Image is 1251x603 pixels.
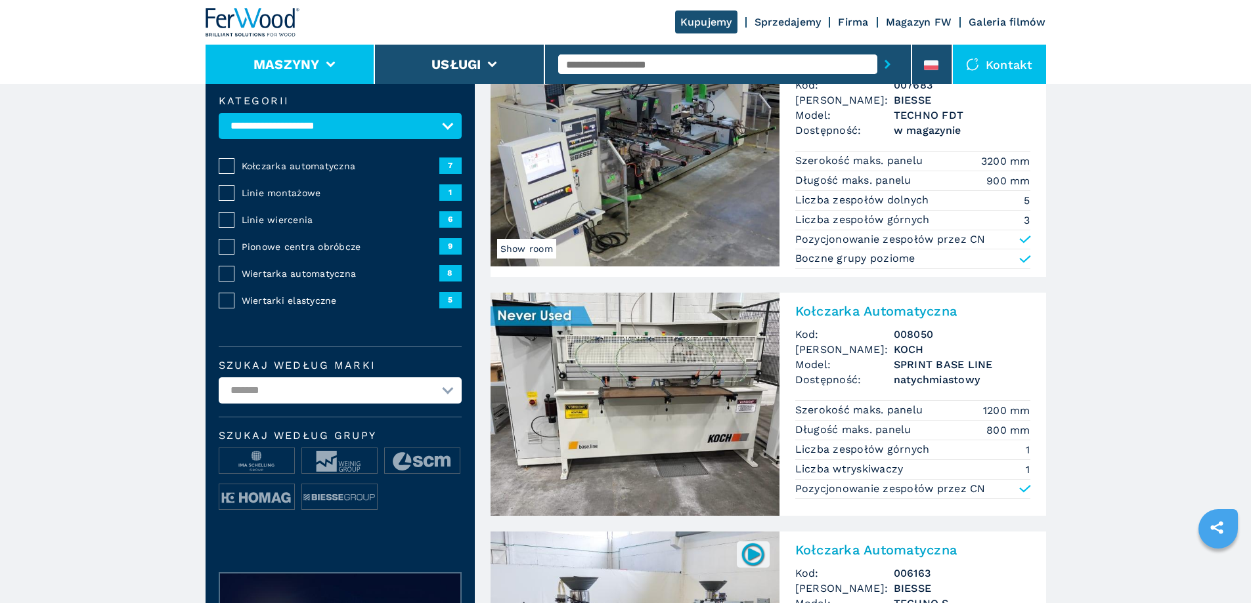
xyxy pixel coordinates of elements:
[439,238,462,254] span: 9
[894,372,1030,387] span: natychmiastowy
[219,430,462,441] span: Szukaj według grupy
[795,357,894,372] span: Model:
[795,93,894,108] span: [PERSON_NAME]:
[966,58,979,71] img: Kontakt
[795,342,894,357] span: [PERSON_NAME]:
[795,232,986,247] p: Pozycjonowanie zespołów przez CN
[242,159,439,173] span: Kołczarka automatyczna
[795,423,915,437] p: Długość maks. panelu
[795,482,986,496] p: Pozycjonowanie zespołów przez CN
[242,294,439,307] span: Wiertarki elastyczne
[795,251,915,266] p: Boczne grupy poziome
[795,566,894,581] span: Kod:
[953,45,1046,84] div: Kontakt
[219,96,462,106] label: kategorii
[981,154,1030,169] em: 3200 mm
[838,16,868,28] a: Firma
[795,108,894,123] span: Model:
[242,240,439,253] span: Pionowe centra obróbcze
[886,16,952,28] a: Magazyn FW
[969,16,1046,28] a: Galeria filmów
[491,43,779,266] img: Wiertarka Automatyczna BIESSE TECHNO FDT
[1026,442,1030,457] em: 1
[740,541,766,567] img: 006163
[795,462,907,476] p: Liczba wtryskiwaczy
[894,581,1030,596] h3: BIESSE
[795,173,915,188] p: Długość maks. panelu
[491,43,1046,277] a: Wiertarka Automatyczna BIESSE TECHNO FDTShow room007683Wiertarka AutomatycznaKod:007683[PERSON_NA...
[795,542,1030,558] h2: Kołczarka Automatyczna
[795,213,933,227] p: Liczba zespołów górnych
[986,173,1030,188] em: 900 mm
[206,8,300,37] img: Ferwood
[491,293,1046,516] a: Kołczarka Automatyczna KOCH SPRINT BASE LINEKołczarka AutomatycznaKod:008050[PERSON_NAME]:KOCHMod...
[894,566,1030,581] h3: 006163
[894,357,1030,372] h3: SPRINT BASE LINE
[1024,193,1030,208] em: 5
[795,372,894,387] span: Dostępność:
[302,484,377,510] img: image
[219,360,462,371] label: Szukaj według marki
[302,448,377,474] img: image
[894,93,1030,108] h3: BIESSE
[983,403,1030,418] em: 1200 mm
[675,10,737,33] a: Kupujemy
[439,292,462,308] span: 5
[1024,213,1030,228] em: 3
[894,108,1030,123] h3: TECHNO FDT
[253,56,320,72] button: Maszyny
[219,484,294,510] img: image
[894,342,1030,357] h3: KOCH
[795,327,894,342] span: Kod:
[877,49,898,79] button: submit-button
[491,293,779,516] img: Kołczarka Automatyczna KOCH SPRINT BASE LINE
[795,154,927,168] p: Szerokość maks. panelu
[219,448,294,474] img: image
[795,123,894,138] span: Dostępność:
[795,77,894,93] span: Kod:
[894,77,1030,93] h3: 007683
[439,157,462,173] span: 7
[242,186,439,199] span: Linie montażowe
[894,327,1030,342] h3: 008050
[242,267,439,280] span: Wiertarka automatyczna
[439,184,462,200] span: 1
[795,403,927,417] p: Szerokość maks. panelu
[1195,544,1241,593] iframe: Chat
[385,448,460,474] img: image
[497,239,556,259] span: Show room
[755,16,822,28] a: Sprzedajemy
[431,56,481,72] button: Usługi
[986,423,1030,438] em: 800 mm
[894,123,1030,138] span: w magazynie
[795,303,1030,319] h2: Kołczarka Automatyczna
[1026,462,1030,477] em: 1
[242,213,439,226] span: Linie wiercenia
[795,193,933,207] p: Liczba zespołów dolnych
[1200,511,1233,544] a: sharethis
[795,581,894,596] span: [PERSON_NAME]:
[439,211,462,227] span: 6
[439,265,462,281] span: 8
[795,442,933,457] p: Liczba zespołów górnych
